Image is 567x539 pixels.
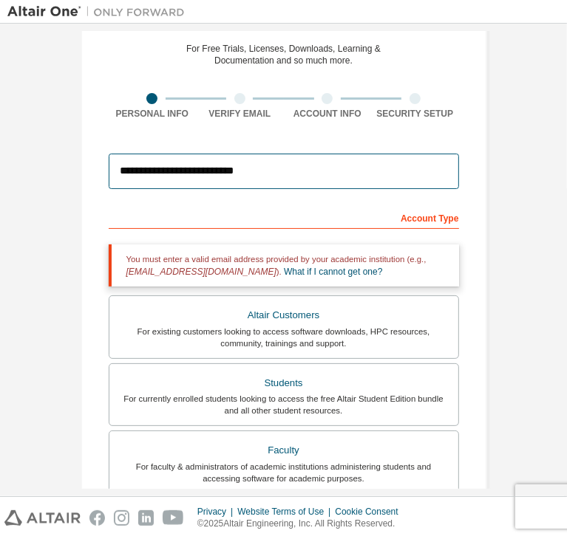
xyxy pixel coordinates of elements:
[109,205,459,229] div: Account Type
[118,440,449,461] div: Faculty
[197,506,237,518] div: Privacy
[335,506,407,518] div: Cookie Consent
[163,510,184,526] img: youtube.svg
[118,305,449,326] div: Altair Customers
[237,506,335,518] div: Website Terms of Use
[284,267,382,277] a: What if I cannot get one?
[196,108,284,120] div: Verify Email
[118,393,449,416] div: For currently enrolled students looking to access the free Altair Student Edition bundle and all ...
[197,518,407,530] p: © 2025 Altair Engineering, Inc. All Rights Reserved.
[109,244,459,286] div: You must enter a valid email address provided by your academic institution (e.g., ).
[7,4,192,19] img: Altair One
[89,510,105,526] img: facebook.svg
[118,326,449,349] div: For existing customers looking to access software downloads, HPC resources, community, trainings ...
[118,461,449,484] div: For faculty & administrators of academic institutions administering students and accessing softwa...
[169,16,398,34] div: Create an Altair One Account
[109,108,197,120] div: Personal Info
[114,510,129,526] img: instagram.svg
[138,510,154,526] img: linkedin.svg
[118,373,449,394] div: Students
[284,108,372,120] div: Account Info
[371,108,459,120] div: Security Setup
[126,267,276,277] span: [EMAIL_ADDRESS][DOMAIN_NAME]
[4,510,81,526] img: altair_logo.svg
[186,43,381,66] div: For Free Trials, Licenses, Downloads, Learning & Documentation and so much more.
